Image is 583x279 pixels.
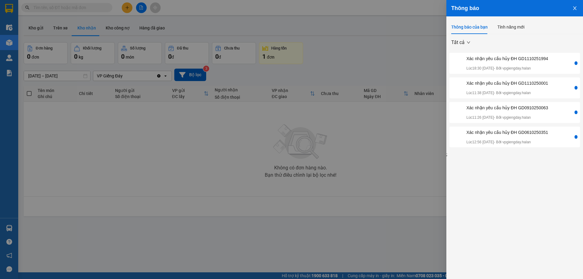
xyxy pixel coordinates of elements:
p: Lúc 11:38 [DATE] - Bởi vpgiengday.halan [466,90,548,96]
div: Xác nhận yêu cầu hủy ĐH GD1110250001 [466,80,548,87]
p: Lúc 11:26 [DATE] - Bởi vpgiengday.halan [466,115,548,121]
p: Lúc 18:30 [DATE] - Bởi vpgiengday.halan [466,66,548,71]
p: Lúc 12:56 [DATE] - Bởi vpgiengday.halan [466,139,548,145]
div: Thông báo của bạn [451,24,488,30]
div: Tính năng mới [497,24,524,30]
span: Tất cả [451,38,470,47]
div: Xác nhận yêu cầu hủy ĐH GD1110251994 [466,55,548,62]
span: close [572,6,577,11]
div: Xác nhận yêu cầu hủy ĐH GD0910250063 [466,104,548,111]
div: ; [446,34,583,158]
div: Thông báo [451,5,578,12]
div: Xác nhận yêu cầu hủy ĐH GD0610250351 [466,129,548,136]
